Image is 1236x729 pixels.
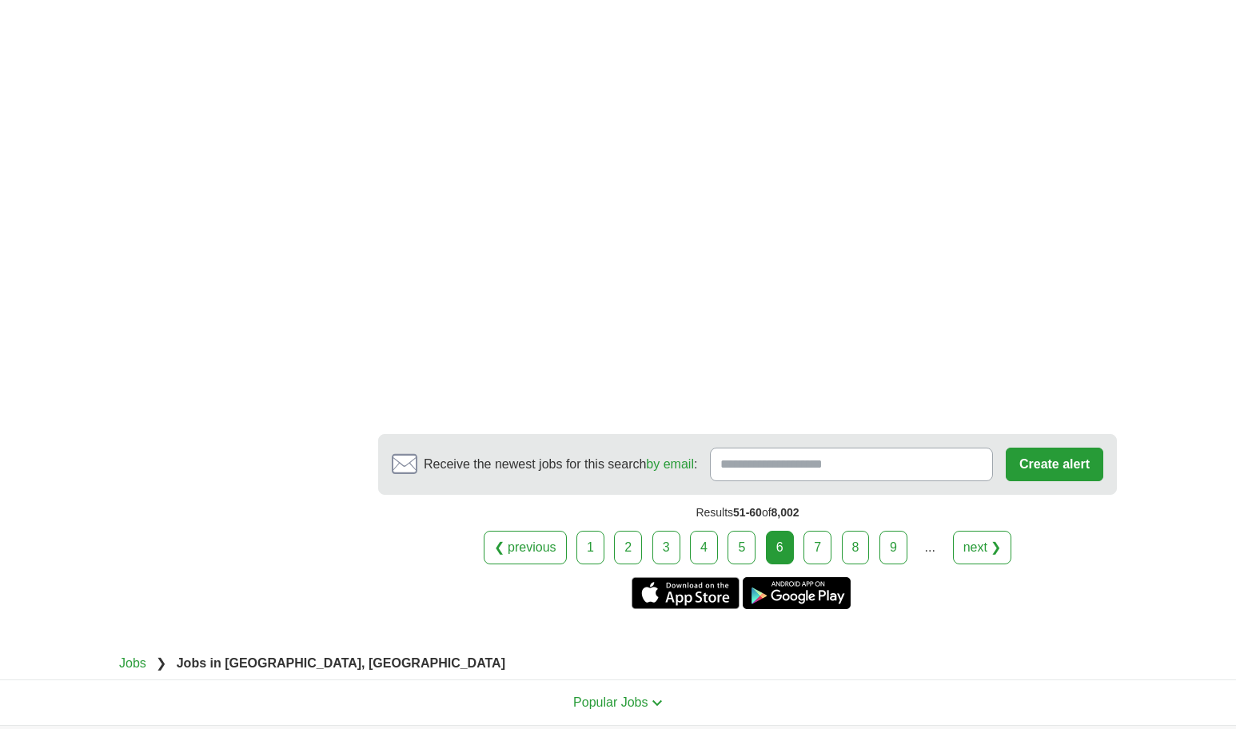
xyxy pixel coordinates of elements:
[652,699,663,707] img: toggle icon
[632,577,740,609] a: Get the iPhone app
[842,531,870,564] a: 8
[652,531,680,564] a: 3
[766,531,794,564] div: 6
[690,531,718,564] a: 4
[914,532,946,564] div: ...
[177,656,505,670] strong: Jobs in [GEOGRAPHIC_DATA], [GEOGRAPHIC_DATA]
[1006,448,1103,481] button: Create alert
[646,457,694,471] a: by email
[803,531,831,564] a: 7
[733,506,762,519] span: 51-60
[378,495,1117,531] div: Results of
[156,656,166,670] span: ❯
[772,506,799,519] span: 8,002
[743,577,851,609] a: Get the Android app
[614,531,642,564] a: 2
[879,531,907,564] a: 9
[484,531,567,564] a: ❮ previous
[576,531,604,564] a: 1
[573,695,648,709] span: Popular Jobs
[424,455,697,474] span: Receive the newest jobs for this search :
[953,531,1012,564] a: next ❯
[728,531,756,564] a: 5
[119,656,146,670] a: Jobs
